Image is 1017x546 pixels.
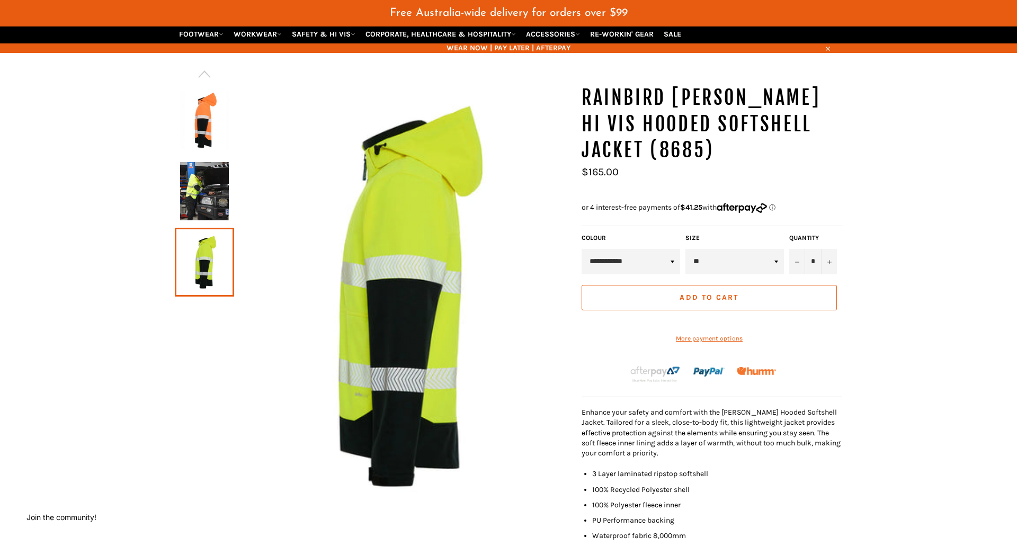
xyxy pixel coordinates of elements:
img: Humm_core_logo_RGB-01_300x60px_small_195d8312-4386-4de7-b182-0ef9b6303a37.png [737,367,776,375]
img: Afterpay-Logo-on-dark-bg_large.png [629,365,681,383]
label: COLOUR [582,234,680,243]
li: Waterproof fabric 8,000mm [592,531,842,541]
span: Add to Cart [680,293,738,302]
span: WEAR NOW | PAY LATER | AFTERPAY [175,43,842,53]
img: RAINBIRD Matthews Hi Vis Hooded Softshell Jacket (8685) [180,91,229,149]
button: Reduce item quantity by one [789,249,805,274]
span: $165.00 [582,166,619,178]
img: RAINBIRD Matthews Hi Vis Hooded Softshell Jacket (8685) [180,162,229,220]
a: WORKWEAR [229,25,286,43]
span: Enhance your safety and comfort with the [PERSON_NAME] Hooded Softshell Jacket. Tailored for a sl... [582,408,841,458]
a: FOOTWEAR [175,25,228,43]
span: Free Australia-wide delivery for orders over $99 [390,7,628,19]
h1: RAINBIRD [PERSON_NAME] Hi Vis Hooded Softshell Jacket (8685) [582,85,842,164]
a: RE-WORKIN' GEAR [586,25,658,43]
img: paypal.png [693,356,725,388]
a: ACCESSORIES [522,25,584,43]
a: SALE [659,25,685,43]
a: CORPORATE, HEALTHCARE & HOSPITALITY [361,25,520,43]
label: Size [685,234,784,243]
a: More payment options [582,334,837,343]
button: Add to Cart [582,285,837,310]
label: Quantity [789,234,837,243]
a: SAFETY & HI VIS [288,25,360,43]
button: Join the community! [26,513,96,522]
li: 100% Polyester fleece inner [592,500,842,510]
li: 100% Recycled Polyester shell [592,485,842,495]
button: Increase item quantity by one [821,249,837,274]
li: PU Performance backing [592,515,842,525]
img: RAINBIRD Matthews Hi Vis Hooded Softshell Jacket (8685) [234,85,571,507]
li: 3 Layer laminated ripstop softshell [592,469,842,479]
